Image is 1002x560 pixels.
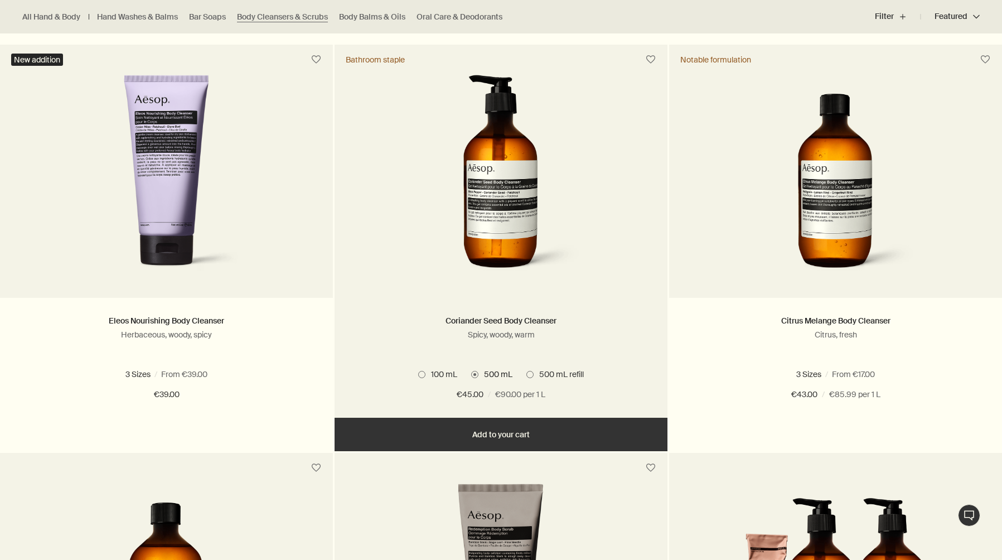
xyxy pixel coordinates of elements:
a: Bar Soaps [189,12,226,22]
span: €43.00 [791,388,817,402]
button: Save to cabinet [306,50,326,70]
a: Citrus Melange Body Cleanser [781,316,890,326]
button: Featured [921,3,980,30]
span: 500 mL refill [199,369,249,379]
button: Save to cabinet [641,458,661,478]
a: Body Cleansers & Scrubs [237,12,328,22]
button: Add to your cart - €45.00 [335,418,667,451]
img: Eleos Nourishing Body Cleanser in a purple tube. [77,75,256,281]
a: Hand Washes & Balms [97,12,178,22]
a: Eleos Nourishing Body Cleanser [109,316,224,326]
a: Aesop Coriander Seed Body Cleanser 500ml in amber bottle with pump [335,75,667,298]
a: Coriander Seed Body Cleanser [446,316,556,326]
button: Save to cabinet [641,50,661,70]
div: Notable formulation [680,55,751,65]
p: Spicy, woody, warm [351,330,651,340]
div: New addition [11,54,63,66]
a: Oral Care & Deodorants [417,12,502,22]
span: €85.99 per 1 L [829,388,880,402]
span: 100 mL [760,369,792,379]
span: €39.00 [154,388,180,402]
img: Citrus Melange Body Cleanser 500mL in amber bottle with screwcap [752,75,919,281]
button: Chat en direct [958,504,980,527]
a: Citrus Melange Body Cleanser 500mL in amber bottle with screwcap [669,75,1002,298]
span: 500 mL [144,369,178,379]
span: 100 mL [425,369,457,379]
button: Save to cabinet [975,50,995,70]
span: 500 mL refill [534,369,584,379]
img: Aesop Coriander Seed Body Cleanser 500ml in amber bottle with pump [418,75,584,281]
button: Filter [875,3,921,30]
a: Body Balms & Oils [339,12,405,22]
p: Herbaceous, woody, spicy [17,330,316,340]
button: Save to cabinet [306,458,326,478]
span: €90.00 per 1 L [495,388,545,402]
span: 180 mL [91,369,123,379]
span: / [488,388,491,402]
span: €45.00 [457,388,483,402]
span: 500 mL [478,369,512,379]
div: Bathroom staple [346,55,405,65]
a: All Hand & Body [22,12,80,22]
p: Citrus, fresh [686,330,985,340]
span: 500 mL refill [813,369,863,379]
span: 500 mL [884,369,918,379]
span: / [822,388,825,402]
